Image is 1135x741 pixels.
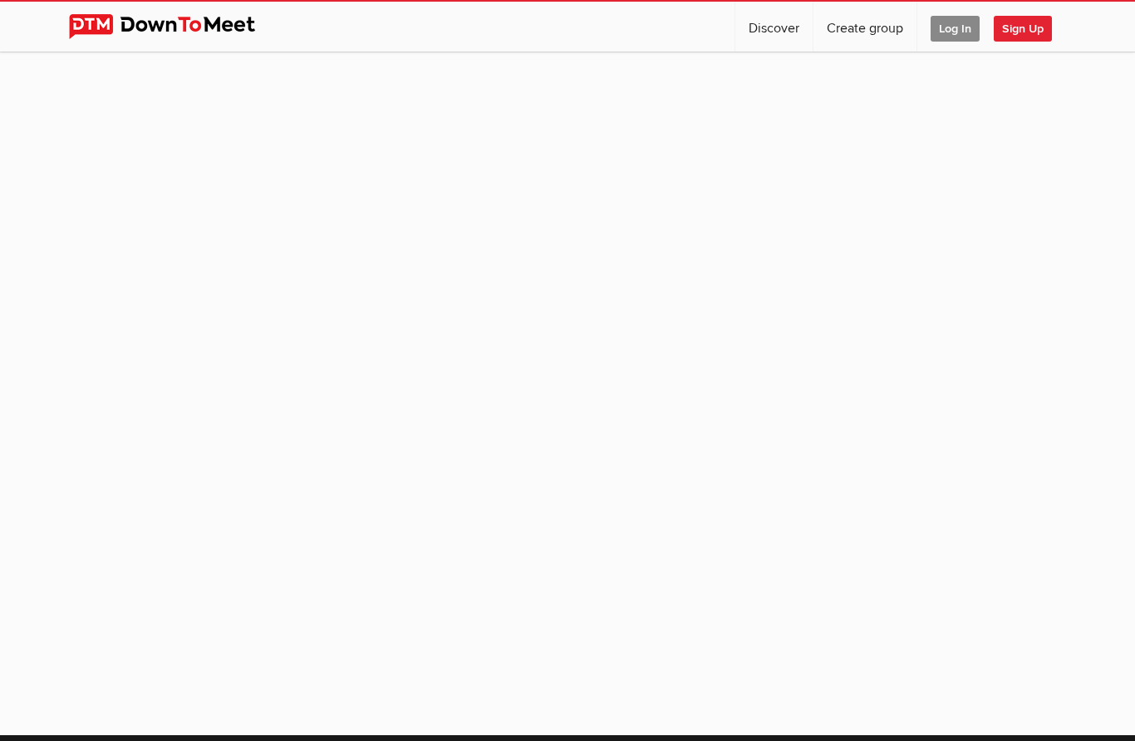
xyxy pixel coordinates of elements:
img: DownToMeet [69,14,281,39]
a: Sign Up [994,2,1065,52]
a: Log In [917,2,993,52]
a: Create group [813,2,916,52]
span: Sign Up [994,16,1052,42]
span: Log In [931,16,980,42]
a: Discover [735,2,813,52]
